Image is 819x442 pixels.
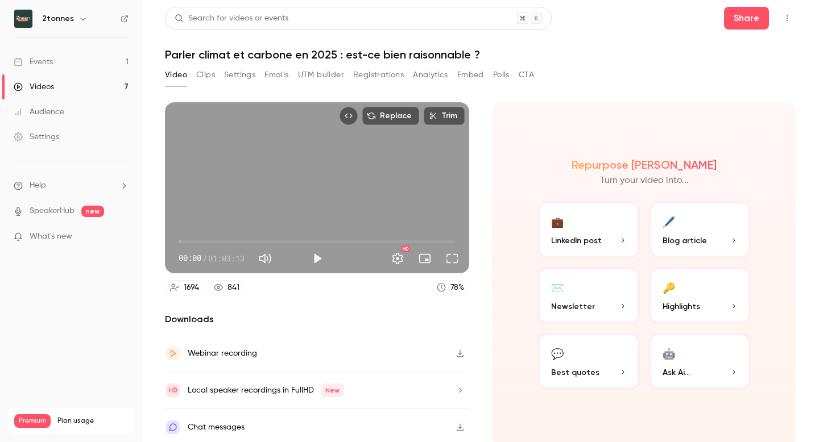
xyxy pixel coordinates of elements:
[14,56,53,68] div: Events
[457,66,484,84] button: Embed
[81,206,104,217] span: new
[264,66,288,84] button: Emails
[551,212,564,230] div: 💼
[298,66,344,84] button: UTM builder
[165,280,204,295] a: 1694
[188,383,344,397] div: Local speaker recordings in FullHD
[208,252,245,264] span: 01:03:13
[175,12,288,24] div: Search for videos or events
[649,201,751,258] button: 🖊️Blog article
[362,107,419,125] button: Replace
[254,247,276,270] button: Mute
[551,301,595,312] span: Newsletter
[551,344,564,362] div: 💬
[14,10,32,28] img: 2tonnes
[42,13,74,24] h6: 2tonnes
[493,66,510,84] button: Polls
[778,9,796,27] button: Top Bar Actions
[386,247,409,270] button: Settings
[551,278,564,296] div: ✉️
[227,282,239,294] div: 841
[663,278,675,296] div: 🔑
[537,267,640,324] button: ✉️Newsletter
[441,247,464,270] button: Full screen
[184,282,199,294] div: 1694
[424,107,465,125] button: Trim
[14,414,51,428] span: Premium
[663,366,690,378] span: Ask Ai...
[663,344,675,362] div: 🤖
[14,131,59,143] div: Settings
[224,66,255,84] button: Settings
[724,7,769,30] button: Share
[402,245,409,252] div: HD
[188,347,257,360] div: Webinar recording
[179,252,245,264] div: 00:00
[450,282,464,294] div: 78 %
[432,280,469,295] a: 78%
[202,252,207,264] span: /
[663,235,707,247] span: Blog article
[165,312,469,326] h2: Downloads
[196,66,215,84] button: Clips
[14,81,54,93] div: Videos
[663,212,675,230] div: 🖊️
[14,106,64,118] div: Audience
[649,267,751,324] button: 🔑Highlights
[551,235,602,247] span: LinkedIn post
[663,301,700,312] span: Highlights
[600,174,689,187] p: Turn your video into...
[179,252,201,264] span: 00:00
[306,247,329,270] button: Play
[413,66,448,84] button: Analytics
[188,420,245,434] div: Chat messages
[14,180,129,191] li: help-dropdown-opener
[572,158,717,172] h2: Repurpose [PERSON_NAME]
[30,180,46,191] span: Help
[165,48,796,61] h1: Parler climat et carbone en 2025 : est-ce bien raisonnable ?
[551,366,599,378] span: Best quotes
[413,247,436,270] button: Turn on miniplayer
[537,333,640,390] button: 💬Best quotes
[353,66,404,84] button: Registrations
[537,201,640,258] button: 💼LinkedIn post
[30,205,75,217] a: SpeakerHub
[340,107,358,125] button: Embed video
[165,66,187,84] button: Video
[209,280,245,295] a: 841
[321,383,344,397] span: New
[115,232,129,242] iframe: Noticeable Trigger
[30,231,72,243] span: What's new
[57,416,128,426] span: Plan usage
[519,66,534,84] button: CTA
[649,333,751,390] button: 🤖Ask Ai...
